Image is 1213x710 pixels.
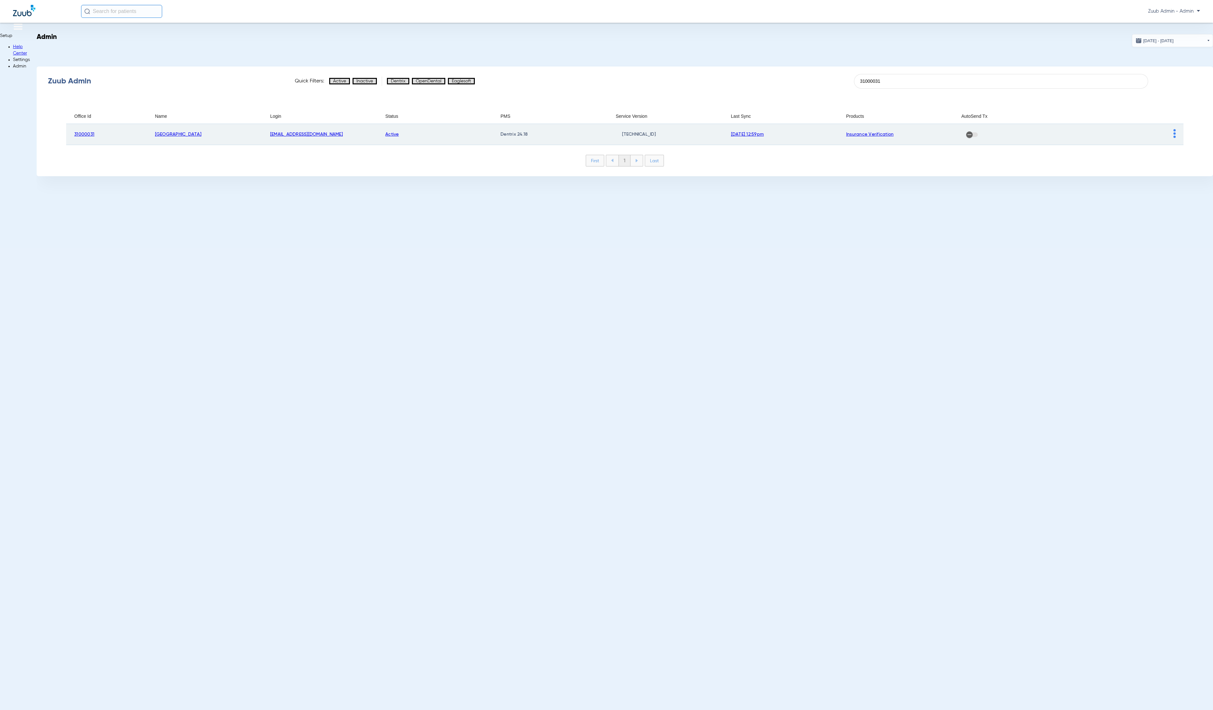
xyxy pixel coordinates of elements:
div: Name [155,113,167,120]
span: Admin [13,64,26,68]
a: Insurance Verification [846,132,894,137]
span: Settings [13,57,30,62]
div: Status [385,113,492,120]
li: Last [645,155,664,166]
a: [EMAIL_ADDRESS][DOMAIN_NAME] [270,132,343,137]
mat-chip-listbox: pms-filters [387,77,475,86]
div: Login [270,113,281,120]
a: Active [385,132,399,137]
div: Office Id [74,113,147,120]
a: [DATE] 12:59pm [731,132,764,137]
img: Search Icon [84,8,90,14]
div: Products [846,113,953,120]
td: [TECHNICAL_ID] [607,124,723,145]
div: Login [270,113,377,120]
span: Quick Filters: [295,78,324,84]
td: Dentrix 24.18 [492,124,607,145]
div: PMS [500,113,607,120]
div: Zuub Admin [48,78,283,84]
div: AutoSend Tx [961,113,1068,120]
button: [DATE] - [DATE] [1132,34,1213,47]
div: Service Version [616,113,647,120]
input: SEARCH office ID, email, name [854,74,1148,89]
img: Zuub Logo [13,5,35,16]
span: Zuub Admin - Admin [1148,8,1200,15]
div: Last Sync [731,113,838,120]
a: [GEOGRAPHIC_DATA] [155,132,201,137]
div: Service Version [616,113,723,120]
li: 1 [619,155,631,166]
div: Products [846,113,864,120]
input: Search for patients [81,5,162,18]
span: Eaglesoft [452,78,471,84]
img: group-dot-blue.svg [1173,129,1176,138]
a: Help Center [13,44,27,55]
a: 31000031 [74,132,94,137]
div: Last Sync [731,113,751,120]
img: hamburger-icon [13,23,23,31]
h2: Admin [37,34,1213,41]
img: arrow-right-blue.svg [635,159,638,162]
div: PMS [500,113,510,120]
li: First [586,155,604,166]
span: Dentrix [391,78,405,84]
div: Status [385,113,398,120]
div: Office Id [74,113,91,120]
span: OpenDental [416,78,441,84]
img: arrow-left-blue.svg [611,159,614,162]
mat-chip-listbox: status-filters [329,77,377,86]
div: AutoSend Tx [961,113,988,120]
span: Active [333,78,346,84]
div: Name [155,113,262,120]
img: date.svg [1135,37,1142,44]
span: Inactive [356,78,373,84]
